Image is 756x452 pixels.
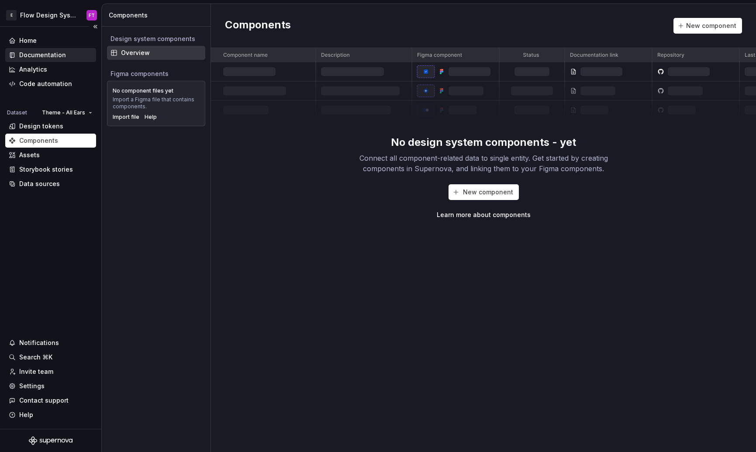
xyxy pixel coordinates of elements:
div: Components [19,136,58,145]
a: Components [5,134,96,148]
div: E [6,10,17,21]
a: Analytics [5,62,96,76]
div: Design tokens [19,122,63,131]
div: Flow Design System [20,11,76,20]
a: Code automation [5,77,96,91]
div: Code automation [19,79,72,88]
svg: Supernova Logo [29,436,72,445]
a: Storybook stories [5,162,96,176]
div: Search ⌘K [19,353,52,362]
div: No design system components - yet [391,135,576,149]
a: Home [5,34,96,48]
div: Assets [19,151,40,159]
div: Notifications [19,338,59,347]
div: Home [19,36,37,45]
div: Connect all component-related data to single entity. Get started by creating components in Supern... [344,153,623,174]
div: Settings [19,382,45,390]
div: Storybook stories [19,165,73,174]
div: Help [19,411,33,419]
button: Collapse sidebar [89,21,101,33]
button: Help [5,408,96,422]
button: Contact support [5,393,96,407]
a: Settings [5,379,96,393]
a: Design tokens [5,119,96,133]
button: New component [673,18,742,34]
span: New component [463,188,513,197]
button: Search ⌘K [5,350,96,364]
div: Import a Figma file that contains components. [113,96,200,110]
div: Documentation [19,51,66,59]
div: Components [109,11,207,20]
button: New component [449,184,519,200]
span: Theme - All Ears [42,109,85,116]
a: Learn more about components [437,210,531,219]
button: Notifications [5,336,96,350]
div: No component files yet [113,87,173,94]
div: Data sources [19,179,60,188]
div: Dataset [7,109,27,116]
a: Data sources [5,177,96,191]
a: Overview [107,46,205,60]
a: Assets [5,148,96,162]
div: Overview [121,48,202,57]
h2: Components [225,18,291,34]
div: Contact support [19,396,69,405]
a: Invite team [5,365,96,379]
button: EFlow Design SystemFT [2,6,100,24]
span: New component [686,21,736,30]
button: Import file [113,114,139,121]
a: Help [145,114,157,121]
div: Invite team [19,367,53,376]
div: FT [89,12,95,19]
div: Design system components [110,35,202,43]
button: Theme - All Ears [38,107,96,119]
div: Analytics [19,65,47,74]
a: Documentation [5,48,96,62]
div: Figma components [110,69,202,78]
